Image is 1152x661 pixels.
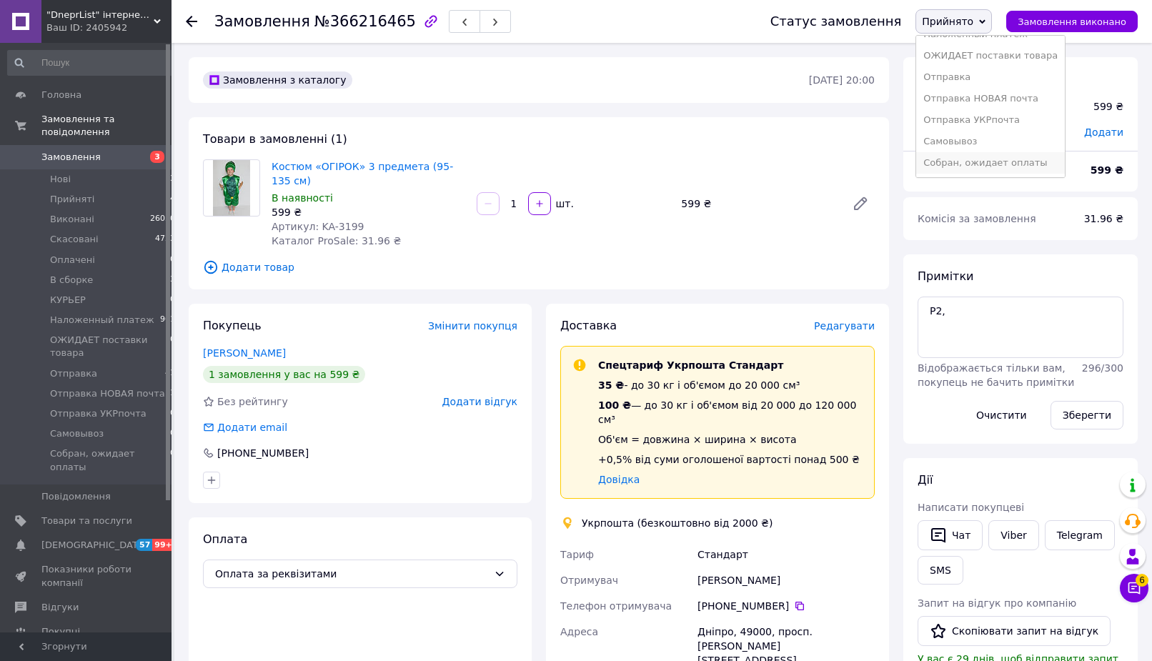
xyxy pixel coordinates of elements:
button: Чат з покупцем6 [1120,574,1148,602]
a: Довідка [598,474,640,485]
div: Додати email [202,420,289,434]
span: Скасовані [50,233,99,246]
span: Повідомлення [41,490,111,503]
span: Змінити покупця [428,320,517,332]
span: №366216465 [314,13,416,30]
span: В сборке [50,274,93,287]
button: Чат [918,520,983,550]
div: Замовлення з каталогу [203,71,352,89]
a: Костюм «ОГІРОК» 3 предмета (95-135 см) [272,161,453,187]
span: [DEMOGRAPHIC_DATA] [41,539,147,552]
span: Наложенный платеж [50,314,154,327]
span: Примітки [918,269,973,283]
span: 0 [170,334,175,359]
span: 0 [170,407,175,420]
span: Адреса [560,626,598,637]
button: Скопіювати запит на відгук [918,616,1111,646]
span: Спецтариф Укрпошта Стандарт [598,359,783,371]
li: Собран, ожидает оплаты [916,152,1065,174]
span: 0 [170,294,175,307]
span: 901 [160,314,175,327]
span: Дії [918,473,933,487]
span: 0 [170,427,175,440]
button: Очистити [964,401,1039,429]
span: Запит на відгук про компанію [918,597,1076,609]
span: 3 [170,173,175,186]
span: 4723 [155,233,175,246]
span: "DneprList" інтернет магазин [46,9,154,21]
a: Viber [988,520,1038,550]
span: 41 [165,367,175,380]
span: Прийнято [922,16,973,27]
div: Статус замовлення [770,14,902,29]
li: Отправка УКРпочта [916,109,1065,131]
div: - до 30 кг і об'ємом до 20 000 см³ [598,378,863,392]
span: Додати [1084,126,1123,138]
span: Покупці [41,625,80,638]
span: Додати відгук [442,396,517,407]
span: 6 [1136,574,1148,587]
b: 599 ₴ [1091,164,1123,176]
span: 31.96 ₴ [1084,213,1123,224]
div: [PHONE_NUMBER] [216,446,310,460]
a: Редагувати [846,189,875,218]
span: Замовлення [214,13,310,30]
span: Каталог ProSale: 31.96 ₴ [272,235,401,247]
div: 1 замовлення у вас на 599 ₴ [203,366,365,383]
span: 3 [150,151,164,163]
span: Товари в замовленні (1) [203,132,347,146]
input: Пошук [7,50,177,76]
button: SMS [918,556,963,585]
span: Оплата [203,532,247,546]
span: Тариф [560,549,594,560]
span: Прийняті [50,193,94,206]
span: Виконані [50,213,94,226]
span: Замовлення та повідомлення [41,113,172,139]
span: Артикул: KA-3199 [272,221,364,232]
li: Отправка [916,66,1065,88]
div: 599 ₴ [675,194,840,214]
span: 0 [170,254,175,267]
div: Повернутися назад [186,14,197,29]
div: Укрпошта (безкоштовно від 2000 ₴) [578,516,776,530]
div: Додати email [216,420,289,434]
div: [PERSON_NAME] [695,567,878,593]
span: Додати товар [203,259,875,275]
span: Відображається тільки вам, покупець не бачить примітки [918,362,1074,388]
span: 99+ [152,539,176,551]
div: — до 30 кг і об'ємом від 20 000 до 120 000 см³ [598,398,863,427]
span: Написати покупцеві [918,502,1024,513]
span: Отправка УКРпочта [50,407,147,420]
a: [PERSON_NAME] [203,347,286,359]
span: Нові [50,173,71,186]
span: Оплачені [50,254,95,267]
time: [DATE] 20:00 [809,74,875,86]
span: 4 [170,193,175,206]
li: Самовывоз [916,131,1065,152]
div: [PHONE_NUMBER] [697,599,875,613]
span: Покупець [203,319,262,332]
div: Стандарт [695,542,878,567]
li: ОЖИДАЕТ поставки товара [916,45,1065,66]
a: Telegram [1045,520,1115,550]
span: Відгуки [41,601,79,614]
div: Ваш ID: 2405942 [46,21,172,34]
span: Без рейтингу [217,396,288,407]
span: 0 [170,447,175,473]
span: Отримувач [560,575,618,586]
span: Замовлення виконано [1018,16,1126,27]
div: 599 ₴ [1093,99,1123,114]
span: Головна [41,89,81,101]
span: Отправка [50,367,97,380]
div: шт. [552,197,575,211]
span: Оплата за реквізитами [215,566,488,582]
span: 100 ₴ [598,399,631,411]
span: В наявності [272,192,333,204]
span: Телефон отримувача [560,600,672,612]
div: +0,5% від суми оголошеної вартості понад 500 ₴ [598,452,863,467]
span: Замовлення [41,151,101,164]
span: Показники роботи компанії [41,563,132,589]
span: Доставка [560,319,617,332]
span: Собран, ожидает оплаты [50,447,170,473]
li: Отправка НОВАЯ почта [916,88,1065,109]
